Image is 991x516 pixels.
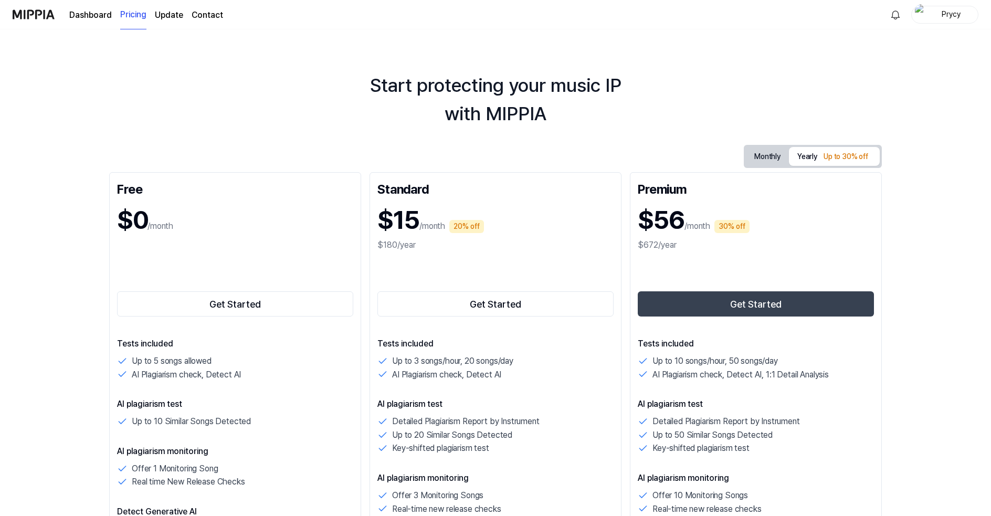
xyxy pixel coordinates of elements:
button: Yearly [789,147,880,166]
div: $180/year [377,239,614,251]
p: /month [684,220,710,233]
p: AI plagiarism monitoring [117,445,353,458]
a: Pricing [120,1,146,29]
a: Update [155,9,183,22]
p: Up to 5 songs allowed [132,354,212,368]
p: AI plagiarism test [117,398,353,410]
div: Free [117,180,353,197]
div: Up to 30% off [820,149,871,165]
h1: $56 [638,201,684,239]
p: AI Plagiarism check, Detect AI [132,368,241,382]
a: Get Started [638,289,874,319]
a: Get Started [377,289,614,319]
p: Up to 20 Similar Songs Detected [392,428,512,442]
button: profilePrycy [911,6,978,24]
p: AI Plagiarism check, Detect AI, 1:1 Detail Analysis [652,368,829,382]
h1: $0 [117,201,147,239]
p: AI plagiarism monitoring [638,472,874,485]
a: Contact [192,9,223,22]
p: Offer 10 Monitoring Songs [652,489,748,502]
p: Key-shifted plagiarism test [652,441,750,455]
p: Detailed Plagiarism Report by Instrument [392,415,540,428]
p: Offer 1 Monitoring Song [132,462,218,476]
div: $672/year [638,239,874,251]
p: AI plagiarism monitoring [377,472,614,485]
button: Get Started [377,291,614,317]
p: /month [419,220,445,233]
p: Tests included [638,338,874,350]
p: AI plagiarism test [377,398,614,410]
div: Standard [377,180,614,197]
div: Premium [638,180,874,197]
div: Prycy [931,8,972,20]
p: Real time New Release Checks [132,475,245,489]
p: Up to 10 Similar Songs Detected [132,415,251,428]
p: /month [147,220,173,233]
p: Tests included [117,338,353,350]
p: Up to 10 songs/hour, 50 songs/day [652,354,778,368]
p: AI Plagiarism check, Detect AI [392,368,501,382]
div: 20% off [449,220,484,233]
button: Get Started [638,291,874,317]
a: Get Started [117,289,353,319]
p: Offer 3 Monitoring Songs [392,489,483,502]
div: 30% off [714,220,750,233]
h1: $15 [377,201,419,239]
p: Detailed Plagiarism Report by Instrument [652,415,800,428]
img: profile [915,4,927,25]
p: Key-shifted plagiarism test [392,441,489,455]
a: Dashboard [69,9,112,22]
p: Up to 50 Similar Songs Detected [652,428,773,442]
button: Get Started [117,291,353,317]
p: AI plagiarism test [638,398,874,410]
button: Monthly [746,147,789,166]
p: Up to 3 songs/hour, 20 songs/day [392,354,513,368]
p: Tests included [377,338,614,350]
img: 알림 [889,8,902,21]
p: Real-time new release checks [392,502,501,516]
p: Real-time new release checks [652,502,762,516]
